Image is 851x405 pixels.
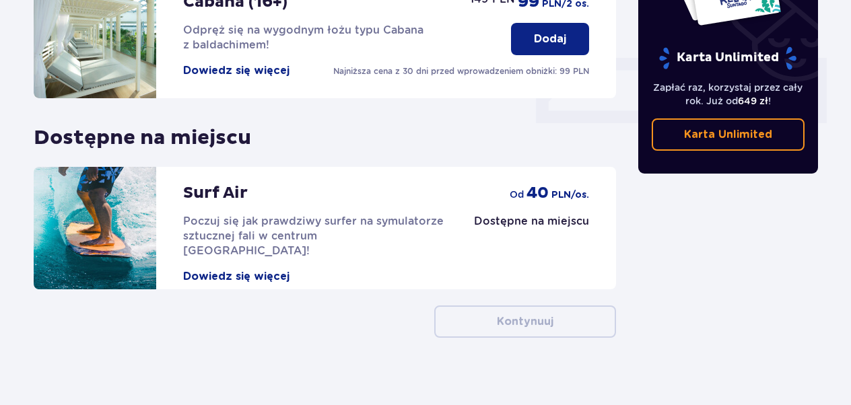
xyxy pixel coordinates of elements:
img: attraction [34,167,156,289]
p: Zapłać raz, korzystaj przez cały rok. Już od ! [652,81,805,108]
p: Dostępne na miejscu [474,214,589,229]
span: 649 zł [738,96,768,106]
span: PLN /os. [551,188,589,202]
p: Najniższa cena z 30 dni przed wprowadzeniem obniżki: 99 PLN [333,65,589,77]
p: Dodaj [534,32,566,46]
span: 40 [526,183,549,203]
p: Karta Unlimited [684,127,772,142]
span: Odpręż się na wygodnym łożu typu Cabana z baldachimem! [183,24,423,51]
p: Dostępne na miejscu [34,114,251,151]
button: Dowiedz się więcej [183,269,290,284]
button: Dodaj [511,23,589,55]
span: od [510,188,524,201]
button: Dowiedz się więcej [183,63,290,78]
p: Surf Air [183,183,248,203]
p: Karta Unlimited [658,46,798,70]
p: Kontynuuj [497,314,553,329]
a: Karta Unlimited [652,118,805,151]
span: Poczuj się jak prawdziwy surfer na symulatorze sztucznej fali w centrum [GEOGRAPHIC_DATA]! [183,215,444,257]
button: Kontynuuj [434,305,616,338]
